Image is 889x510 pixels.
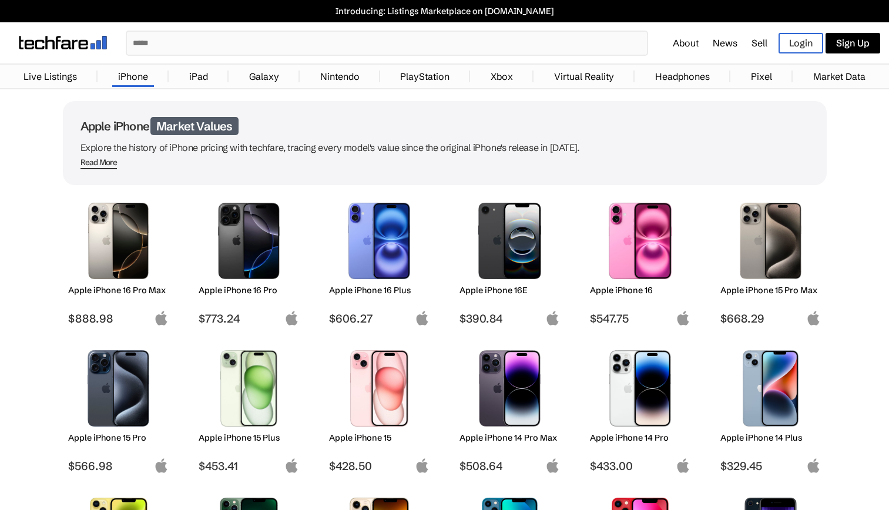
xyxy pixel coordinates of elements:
[720,311,821,326] span: $668.29
[207,350,290,427] img: iPhone 15 Plus
[676,311,690,326] img: apple-logo
[545,311,560,326] img: apple-logo
[80,119,809,133] h1: Apple iPhone
[80,139,809,156] p: Explore the history of iPhone pricing with techfare, tracing every model's value since the origin...
[459,459,560,473] span: $508.64
[468,350,551,427] img: iPhone 14 Pro Max
[199,432,299,443] h2: Apple iPhone 15 Plus
[68,285,169,296] h2: Apple iPhone 16 Pro Max
[63,197,175,326] a: iPhone 16 Pro Max Apple iPhone 16 Pro Max $888.98 apple-logo
[324,344,435,473] a: iPhone 15 Apple iPhone 15 $428.50 apple-logo
[63,344,175,473] a: iPhone 15 Pro Apple iPhone 15 Pro $566.98 apple-logo
[284,458,299,473] img: apple-logo
[729,203,812,279] img: iPhone 15 Pro Max
[193,344,305,473] a: iPhone 15 Plus Apple iPhone 15 Plus $453.41 apple-logo
[599,350,682,427] img: iPhone 14 Pro
[729,350,812,427] img: iPhone 14 Plus
[548,65,620,88] a: Virtual Reality
[720,459,821,473] span: $329.45
[112,65,154,88] a: iPhone
[199,459,299,473] span: $453.41
[77,203,160,279] img: iPhone 16 Pro Max
[80,157,118,167] div: Read More
[18,65,83,88] a: Live Listings
[806,311,821,326] img: apple-logo
[183,65,214,88] a: iPad
[329,311,430,326] span: $606.27
[394,65,455,88] a: PlayStation
[673,37,699,49] a: About
[454,197,566,326] a: iPhone 16E Apple iPhone 16E $390.84 apple-logo
[590,285,690,296] h2: Apple iPhone 16
[715,197,827,326] a: iPhone 15 Pro Max Apple iPhone 15 Pro Max $668.29 apple-logo
[806,458,821,473] img: apple-logo
[19,36,107,49] img: techfare logo
[324,197,435,326] a: iPhone 16 Plus Apple iPhone 16 Plus $606.27 apple-logo
[154,458,169,473] img: apple-logo
[807,65,871,88] a: Market Data
[485,65,519,88] a: Xbox
[459,432,560,443] h2: Apple iPhone 14 Pro Max
[329,285,430,296] h2: Apple iPhone 16 Plus
[150,117,239,135] span: Market Values
[649,65,716,88] a: Headphones
[454,344,566,473] a: iPhone 14 Pro Max Apple iPhone 14 Pro Max $508.64 apple-logo
[585,344,696,473] a: iPhone 14 Pro Apple iPhone 14 Pro $433.00 apple-logo
[590,432,690,443] h2: Apple iPhone 14 Pro
[415,311,430,326] img: apple-logo
[199,285,299,296] h2: Apple iPhone 16 Pro
[599,203,682,279] img: iPhone 16
[468,203,551,279] img: iPhone 16E
[676,458,690,473] img: apple-logo
[243,65,285,88] a: Galaxy
[745,65,778,88] a: Pixel
[68,432,169,443] h2: Apple iPhone 15 Pro
[459,311,560,326] span: $390.84
[590,459,690,473] span: $433.00
[314,65,365,88] a: Nintendo
[207,203,290,279] img: iPhone 16 Pro
[720,432,821,443] h2: Apple iPhone 14 Plus
[329,459,430,473] span: $428.50
[154,311,169,326] img: apple-logo
[338,203,421,279] img: iPhone 16 Plus
[720,285,821,296] h2: Apple iPhone 15 Pro Max
[199,311,299,326] span: $773.24
[6,6,883,16] a: Introducing: Listings Marketplace on [DOMAIN_NAME]
[284,311,299,326] img: apple-logo
[193,197,305,326] a: iPhone 16 Pro Apple iPhone 16 Pro $773.24 apple-logo
[329,432,430,443] h2: Apple iPhone 15
[826,33,880,53] a: Sign Up
[338,350,421,427] img: iPhone 15
[779,33,823,53] a: Login
[68,311,169,326] span: $888.98
[590,311,690,326] span: $547.75
[80,157,118,169] span: Read More
[752,37,767,49] a: Sell
[715,344,827,473] a: iPhone 14 Plus Apple iPhone 14 Plus $329.45 apple-logo
[545,458,560,473] img: apple-logo
[713,37,737,49] a: News
[585,197,696,326] a: iPhone 16 Apple iPhone 16 $547.75 apple-logo
[77,350,160,427] img: iPhone 15 Pro
[459,285,560,296] h2: Apple iPhone 16E
[415,458,430,473] img: apple-logo
[68,459,169,473] span: $566.98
